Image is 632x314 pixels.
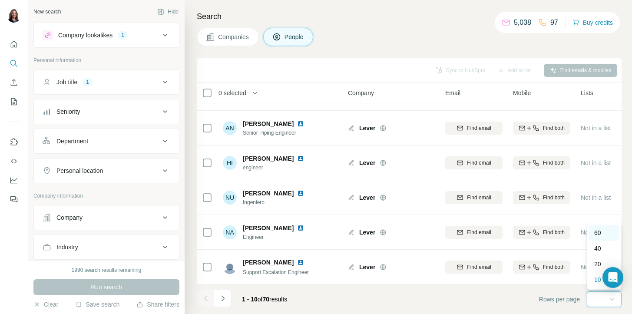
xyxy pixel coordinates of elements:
span: Senior Piping Engineer [243,129,314,137]
button: Industry [34,237,179,258]
p: 5,038 [514,17,531,28]
span: Not in a list [581,159,611,166]
span: Lever [359,228,375,237]
button: Company lookalikes1 [34,25,179,46]
div: Department [56,137,88,145]
p: 40 [594,244,601,253]
span: Lever [359,193,375,202]
button: Seniority [34,101,179,122]
span: Not in a list [581,125,611,132]
span: Companies [218,33,250,41]
button: Use Surfe API [7,153,21,169]
button: My lists [7,94,21,109]
span: Find both [543,228,565,236]
img: Logo of Lever [348,159,355,166]
div: HI [223,156,237,170]
span: Find email [467,159,491,167]
div: Industry [56,243,78,251]
div: 1990 search results remaining [72,266,142,274]
span: Not in a list [581,194,611,201]
span: [PERSON_NAME] [243,154,294,163]
span: engineer [243,164,314,172]
div: Seniority [56,107,80,116]
button: Enrich CSV [7,75,21,90]
button: Find both [513,261,570,274]
p: Company information [33,192,179,200]
p: 10 [594,275,601,284]
button: Find email [445,261,503,274]
button: Find both [513,191,570,204]
button: Feedback [7,192,21,207]
button: Find email [445,191,503,204]
span: [PERSON_NAME] [243,225,294,231]
button: Find email [445,226,503,239]
button: Department [34,131,179,152]
span: Lever [359,263,375,271]
div: NU [223,191,237,205]
span: Not in a list [581,264,611,271]
span: Find both [543,194,565,202]
div: AN [223,121,237,135]
span: Find email [467,263,491,271]
div: New search [33,8,61,16]
div: 1 [83,78,93,86]
span: Find email [467,194,491,202]
img: Avatar [223,260,237,274]
span: Email [445,89,460,97]
img: LinkedIn logo [297,190,304,197]
span: Mobile [513,89,531,97]
button: Find both [513,156,570,169]
span: Not in a list [581,229,611,236]
span: [PERSON_NAME] [243,258,294,267]
span: results [242,296,287,303]
button: Dashboard [7,172,21,188]
span: [PERSON_NAME] [243,189,294,198]
button: Find email [445,122,503,135]
button: Save search [75,300,119,309]
p: Personal information [33,56,179,64]
span: Find both [543,159,565,167]
div: Company [56,213,83,222]
div: Open Intercom Messenger [602,267,623,288]
button: Hide [151,5,185,18]
button: Quick start [7,36,21,52]
img: LinkedIn logo [297,225,304,231]
div: Company lookalikes [58,31,113,40]
span: [PERSON_NAME] [243,119,294,128]
span: Support Escalation Engineer [243,269,309,275]
span: Find email [467,228,491,236]
p: 60 [594,228,601,237]
p: 97 [550,17,558,28]
button: Find both [513,122,570,135]
p: 20 [594,260,601,268]
span: 1 - 10 [242,296,258,303]
button: Buy credits [572,17,613,29]
button: Find both [513,226,570,239]
span: Lists [581,89,593,97]
img: Logo of Lever [348,264,355,271]
img: LinkedIn logo [297,155,304,162]
button: Navigate to next page [214,290,232,307]
img: Logo of Lever [348,229,355,236]
img: LinkedIn logo [297,259,304,266]
span: Find both [543,124,565,132]
span: People [285,33,304,41]
button: Job title1 [34,72,179,93]
button: Share filters [136,300,179,309]
div: NA [223,225,237,239]
img: Avatar [7,9,21,23]
span: 70 [263,296,270,303]
span: Rows per page [539,295,580,304]
button: Use Surfe on LinkedIn [7,134,21,150]
button: Find email [445,156,503,169]
span: Company [348,89,374,97]
span: Lever [359,124,375,132]
span: Find both [543,263,565,271]
div: Personal location [56,166,103,175]
div: 1 [118,31,128,39]
button: Company [34,207,179,228]
span: Ingeniero [243,198,314,206]
img: Logo of Lever [348,125,355,132]
div: Job title [56,78,77,86]
img: LinkedIn logo [297,120,304,127]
